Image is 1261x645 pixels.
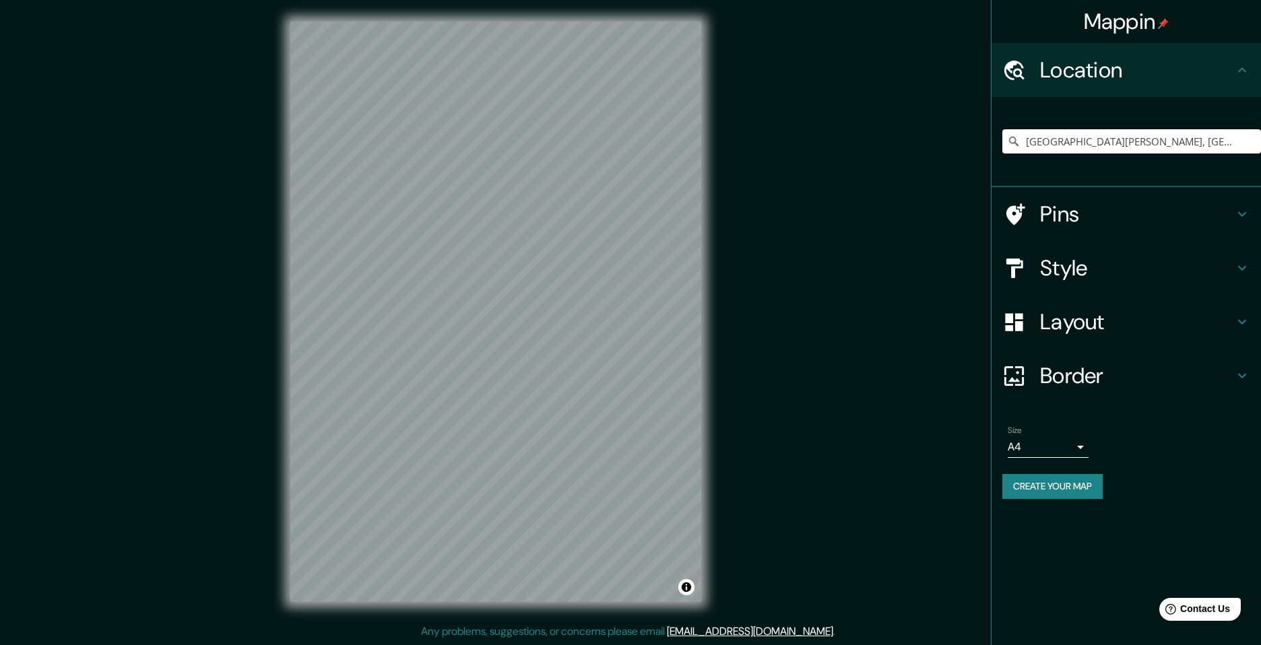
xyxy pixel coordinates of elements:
[1040,308,1234,335] h4: Layout
[1002,474,1103,499] button: Create your map
[1040,201,1234,228] h4: Pins
[837,623,840,640] div: .
[1040,57,1234,83] h4: Location
[1040,254,1234,281] h4: Style
[1008,436,1089,458] div: A4
[1084,8,1169,35] h4: Mappin
[667,624,833,638] a: [EMAIL_ADDRESS][DOMAIN_NAME]
[421,623,835,640] p: Any problems, suggestions, or concerns please email .
[992,241,1261,295] div: Style
[992,295,1261,349] div: Layout
[835,623,837,640] div: .
[678,579,694,595] button: Toggle attribution
[1002,129,1261,154] input: Pick your city or area
[992,43,1261,97] div: Location
[1040,362,1234,389] h4: Border
[1141,592,1246,630] iframe: Help widget launcher
[992,349,1261,403] div: Border
[290,22,701,602] canvas: Map
[1008,425,1022,436] label: Size
[1158,18,1169,29] img: pin-icon.png
[992,187,1261,241] div: Pins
